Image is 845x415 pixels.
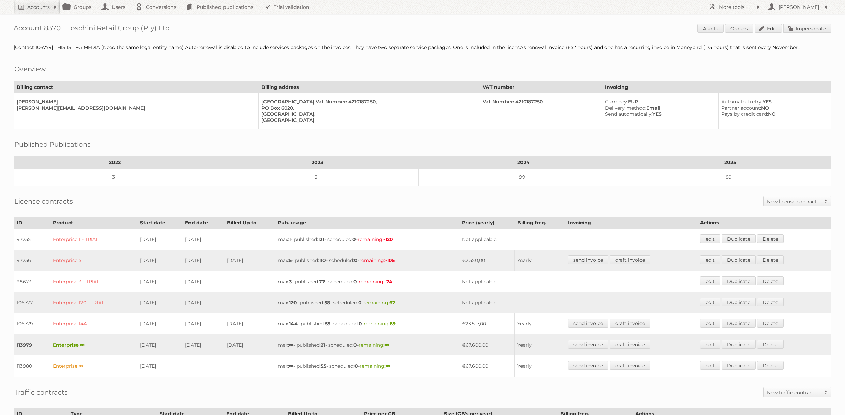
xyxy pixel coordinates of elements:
a: Delete [757,340,784,349]
td: Yearly [514,355,565,377]
strong: 3 [289,278,292,285]
span: Currency: [605,99,628,105]
a: New traffic contract [764,387,831,397]
td: max: - published: - scheduled: - [275,271,459,292]
td: [DATE] [137,292,182,313]
a: Delete [757,298,784,306]
strong: 77 [319,278,325,285]
span: Delivery method: [605,105,646,111]
a: Duplicate [722,298,756,306]
td: max: - published: - scheduled: - [275,355,459,377]
th: Invoicing [602,81,831,93]
a: Edit [755,24,782,33]
span: Pays by credit card: [721,111,768,117]
td: Enterprise 120 - TRIAL [50,292,137,313]
td: €23.517,00 [459,313,514,334]
th: Billing address [259,81,480,93]
h2: Accounts [27,4,50,11]
a: Delete [757,255,784,264]
a: Audits [697,24,724,33]
a: draft invoice [610,361,650,370]
strong: 120 [289,300,297,306]
strong: 55 [325,321,330,327]
a: New license contract [764,196,831,206]
a: send invoice [568,255,608,264]
th: Actions [697,217,831,229]
td: 113979 [14,334,50,355]
a: Duplicate [722,234,756,243]
div: [GEOGRAPHIC_DATA], [261,111,474,117]
strong: 144 [289,321,298,327]
div: YES [605,111,713,117]
strong: 0 [354,363,358,369]
strong: -120 [383,236,393,242]
td: [DATE] [137,334,182,355]
div: [GEOGRAPHIC_DATA] [261,117,474,123]
h2: New license contract [767,198,821,205]
a: Delete [757,234,784,243]
span: Send automatically: [605,111,652,117]
strong: 21 [321,342,325,348]
div: YES [721,99,826,105]
div: Email [605,105,713,111]
a: send invoice [568,340,608,349]
span: remaining: [364,321,396,327]
td: 106779 [14,313,50,334]
td: max: - published: - scheduled: - [275,229,459,250]
div: EUR [605,99,713,105]
th: Product [50,217,137,229]
th: ID [14,217,50,229]
strong: ∞ [386,363,390,369]
td: [DATE] [224,250,275,271]
strong: 0 [358,300,362,306]
h2: Overview [14,64,46,74]
a: send invoice [568,361,608,370]
td: 89 [629,169,831,186]
th: Pub. usage [275,217,459,229]
th: 2024 [419,157,629,169]
th: Billing contact [14,81,259,93]
div: [GEOGRAPHIC_DATA] Vat Number: 4210187250, [261,99,474,105]
a: send invoice [568,319,608,328]
h2: [PERSON_NAME] [777,4,821,11]
span: remaining: [359,342,389,348]
span: Toggle [821,196,831,206]
strong: 0 [353,278,357,285]
td: [DATE] [182,250,224,271]
td: Not applicable. [459,271,697,292]
td: [DATE] [182,313,224,334]
td: Enterprise 5 [50,250,137,271]
td: [DATE] [182,292,224,313]
td: Vat Number: 4210187250 [480,93,602,129]
strong: 1 [289,236,291,242]
td: [DATE] [182,229,224,250]
a: Delete [757,276,784,285]
a: draft invoice [610,340,650,349]
h2: Published Publications [14,139,91,149]
th: Billed Up to [224,217,275,229]
td: max: - published: - scheduled: - [275,313,459,334]
strong: -105 [385,257,395,264]
h2: More tools [719,4,753,11]
td: Yearly [514,313,565,334]
a: Impersonate [783,24,831,33]
td: max: - published: - scheduled: - [275,292,459,313]
a: edit [700,298,720,306]
td: €67.600,00 [459,355,514,377]
td: Enterprise 1 - TRIAL [50,229,137,250]
td: [DATE] [137,355,182,377]
td: [DATE] [137,229,182,250]
td: Not applicable. [459,292,697,313]
td: Enterprise ∞ [50,334,137,355]
strong: 0 [353,342,357,348]
strong: 62 [389,300,395,306]
th: Start date [137,217,182,229]
td: 106777 [14,292,50,313]
td: [DATE] [182,334,224,355]
a: edit [700,340,720,349]
th: Invoicing [565,217,697,229]
th: 2023 [216,157,419,169]
a: Groups [725,24,753,33]
th: Price (yearly) [459,217,514,229]
a: edit [700,319,720,328]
